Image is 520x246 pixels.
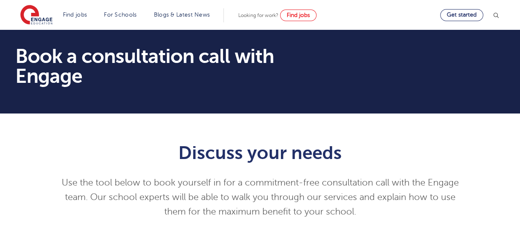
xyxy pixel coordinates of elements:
span: Looking for work? [238,12,278,18]
a: Blogs & Latest News [154,12,210,18]
a: Get started [440,9,483,21]
a: For Schools [104,12,137,18]
a: Find jobs [280,10,316,21]
h1: Book a consultation call with Engage [15,46,338,86]
h1: Discuss your needs [57,142,463,163]
p: Use the tool below to book yourself in for a commitment-free consultation call with the Engage te... [57,176,463,219]
a: Find jobs [63,12,87,18]
img: Engage Education [20,5,53,26]
span: Find jobs [287,12,310,18]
